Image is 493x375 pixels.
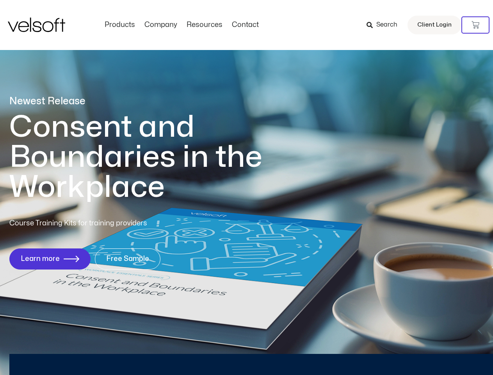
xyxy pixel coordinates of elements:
[9,218,204,229] p: Course Training Kits for training providers
[21,255,60,263] span: Learn more
[8,18,65,32] img: Velsoft Training Materials
[417,20,452,30] span: Client Login
[100,21,263,29] nav: Menu
[140,21,182,29] a: CompanyMenu Toggle
[100,21,140,29] a: ProductsMenu Toggle
[9,112,294,202] h1: Consent and Boundaries in the Workplace
[9,95,294,108] p: Newest Release
[9,248,91,270] a: Learn more
[95,248,160,270] a: Free Sample
[106,255,149,263] span: Free Sample
[408,16,461,34] a: Client Login
[367,18,403,32] a: Search
[182,21,227,29] a: ResourcesMenu Toggle
[376,20,397,30] span: Search
[227,21,263,29] a: ContactMenu Toggle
